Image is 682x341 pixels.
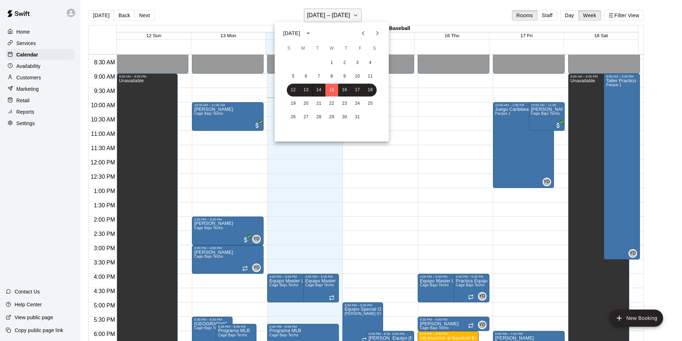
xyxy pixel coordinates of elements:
button: 24 [351,97,364,110]
div: [DATE] [283,30,300,37]
span: Saturday [368,41,381,56]
button: 27 [300,111,312,124]
button: 29 [325,111,338,124]
button: 15 [325,84,338,97]
button: 18 [364,84,377,97]
button: 19 [287,97,300,110]
button: 3 [351,56,364,69]
button: 26 [287,111,300,124]
button: 21 [312,97,325,110]
button: 22 [325,97,338,110]
button: 10 [351,70,364,83]
span: Tuesday [311,41,324,56]
button: 31 [351,111,364,124]
button: 14 [312,84,325,97]
button: 6 [300,70,312,83]
button: 23 [338,97,351,110]
button: 1 [325,56,338,69]
span: Sunday [283,41,295,56]
button: 4 [364,56,377,69]
button: 16 [338,84,351,97]
button: Previous month [356,26,370,40]
button: 25 [364,97,377,110]
button: Next month [370,26,385,40]
button: 9 [338,70,351,83]
button: 30 [338,111,351,124]
button: calendar view is open, switch to year view [302,27,314,39]
button: 20 [300,97,312,110]
button: 13 [300,84,312,97]
span: Wednesday [325,41,338,56]
span: Thursday [340,41,352,56]
button: 11 [364,70,377,83]
button: 8 [325,70,338,83]
button: 5 [287,70,300,83]
button: 2 [338,56,351,69]
button: 28 [312,111,325,124]
button: 12 [287,84,300,97]
span: Monday [297,41,310,56]
button: 7 [312,70,325,83]
button: 17 [351,84,364,97]
span: Friday [354,41,367,56]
